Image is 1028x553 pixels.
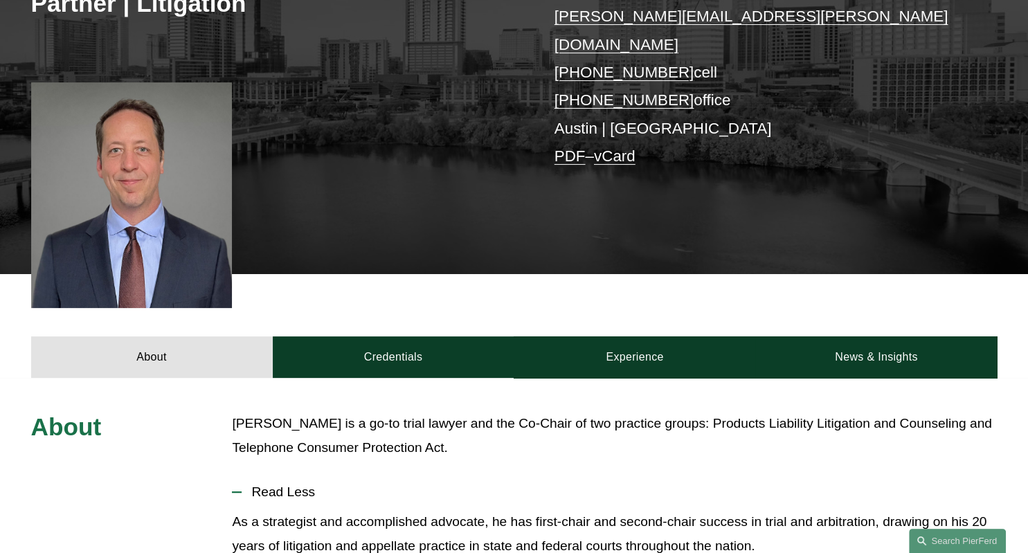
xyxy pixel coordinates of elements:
a: [PHONE_NUMBER] [554,91,694,109]
a: [PERSON_NAME][EMAIL_ADDRESS][PERSON_NAME][DOMAIN_NAME] [554,8,948,53]
a: Search this site [909,529,1006,553]
a: Experience [514,336,755,378]
p: [PERSON_NAME] is a go-to trial lawyer and the Co-Chair of two practice groups: Products Liability... [232,412,997,460]
button: Read Less [232,474,997,510]
a: [PHONE_NUMBER] [554,64,694,81]
span: About [31,413,102,440]
span: Read Less [242,484,997,500]
a: About [31,336,273,378]
a: Credentials [273,336,514,378]
p: cell office Austin | [GEOGRAPHIC_DATA] – [554,3,957,170]
a: PDF [554,147,586,165]
a: vCard [594,147,635,165]
a: News & Insights [755,336,997,378]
